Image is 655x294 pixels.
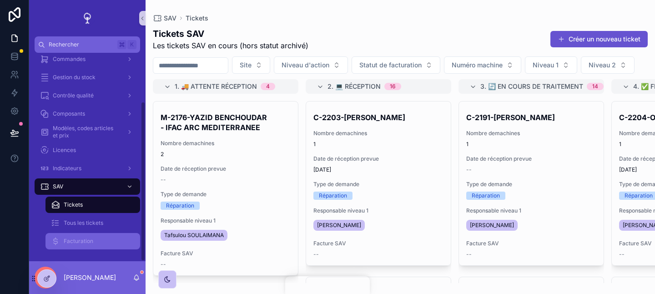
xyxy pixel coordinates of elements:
[53,56,86,63] span: Commandes
[153,27,308,40] h1: Tickets SAV
[589,61,616,70] span: Niveau 2
[164,232,224,239] span: Tafsulou SOULAIMANA
[53,110,85,117] span: Composants
[161,250,291,257] span: Facture SAV
[266,83,270,90] div: 4
[327,82,381,91] span: 2. 💻 Réception
[480,82,583,91] span: 3. 🔄 En cours de traitement
[35,106,140,122] a: Composants
[153,101,298,276] a: M-2176-YAZID BENCHOUDAR - IFAC ARC MEDITERRANEENombre demachines2Date de réception prevue--Type d...
[466,181,596,188] span: Type de demande
[466,240,596,247] span: Facture SAV
[164,14,176,23] span: SAV
[53,183,63,190] span: SAV
[458,101,604,266] a: C-2191-[PERSON_NAME]Nombre demachines1Date de réception prevue--Type de demandeRéparationResponsa...
[53,74,96,81] span: Gestion du stock
[35,142,140,158] a: Licences
[35,69,140,86] a: Gestion du stock
[466,112,596,122] h2: C-2191-[PERSON_NAME]
[53,165,81,172] span: Indicateurs
[444,56,521,74] button: Select Button
[153,14,176,23] a: SAV
[313,130,443,137] span: Nombre demachines
[161,112,291,132] h2: M-2176-YAZID BENCHOUDAR - IFAC ARC MEDITERRANEE
[153,40,308,51] span: Les tickets SAV en cours (hors statut archivé)
[359,61,422,70] span: Statut de facturation
[53,147,76,154] span: Licences
[282,61,329,70] span: Niveau d'action
[240,61,252,70] span: Site
[466,166,472,173] span: --
[166,202,194,210] div: Réparation
[49,41,114,48] span: Rechercher
[466,141,596,148] span: 1
[313,141,443,148] span: 1
[35,124,140,140] a: Modèles, codes articles et prix
[161,191,291,198] span: Type de demande
[175,82,257,91] span: 1. 🚚 Attente réception
[525,56,577,74] button: Select Button
[313,181,443,188] span: Type de demande
[161,217,291,224] span: Responsable niveau 1
[53,92,94,99] span: Contrôle qualité
[29,53,146,261] div: scrollable content
[128,41,136,48] span: K
[452,61,503,70] span: Numéro machine
[53,125,119,139] span: Modèles, codes articles et prix
[466,155,596,162] span: Date de réception prevue
[472,192,500,200] div: Réparation
[592,83,598,90] div: 14
[313,207,443,214] span: Responsable niveau 1
[313,251,319,258] span: --
[45,233,140,249] a: Facturation
[619,251,625,258] span: --
[470,222,514,229] span: [PERSON_NAME]
[161,140,291,147] span: Nombre demachines
[64,201,83,208] span: Tickets
[352,56,440,74] button: Select Button
[35,87,140,104] a: Contrôle qualité
[35,51,140,67] a: Commandes
[313,112,443,122] h2: C-2203-[PERSON_NAME]
[186,14,208,23] a: Tickets
[313,240,443,247] span: Facture SAV
[313,155,443,162] span: Date de réception prevue
[466,251,472,258] span: --
[550,31,648,47] button: Créer un nouveau ticket
[317,222,361,229] span: [PERSON_NAME]
[45,215,140,231] a: Tous les tickets
[533,61,559,70] span: Niveau 1
[161,176,166,183] span: --
[466,130,596,137] span: Nombre demachines
[625,192,653,200] div: Réparation
[306,101,451,266] a: C-2203-[PERSON_NAME]Nombre demachines1Date de réception prevue[DATE]Type de demandeRéparationResp...
[466,207,596,214] span: Responsable niveau 1
[581,56,635,74] button: Select Button
[232,56,270,74] button: Select Button
[45,197,140,213] a: Tickets
[35,178,140,195] a: SAV
[161,151,291,158] span: 2
[80,11,95,25] img: App logo
[161,261,166,268] span: --
[313,166,443,173] span: [DATE]
[35,36,140,53] button: RechercherK
[319,192,347,200] div: Réparation
[64,238,93,245] span: Facturation
[64,219,103,227] span: Tous les tickets
[161,165,291,172] span: Date de réception prevue
[35,160,140,177] a: Indicateurs
[390,83,396,90] div: 16
[64,273,116,282] p: [PERSON_NAME]
[274,56,348,74] button: Select Button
